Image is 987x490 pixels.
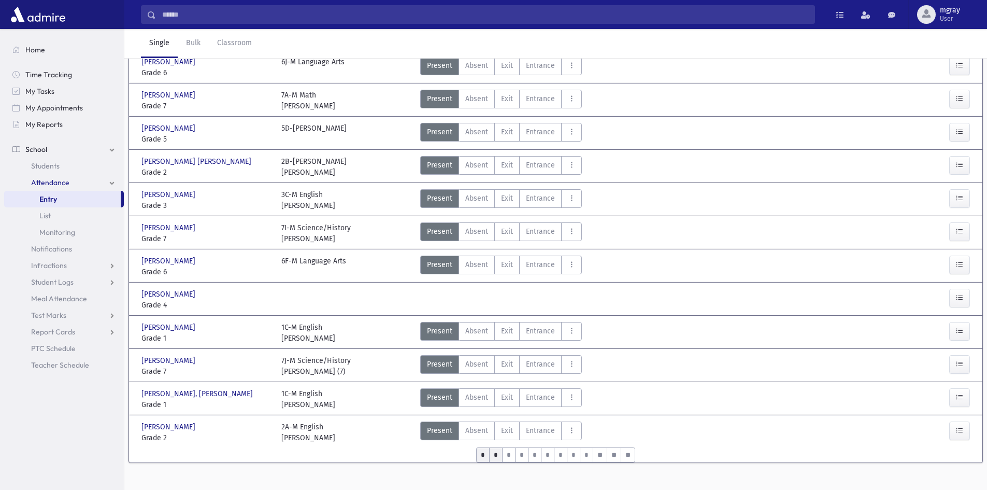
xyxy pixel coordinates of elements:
a: Test Marks [4,307,124,324]
span: [PERSON_NAME] [PERSON_NAME] [141,156,253,167]
input: Search [156,5,814,24]
span: Student Logs [31,277,74,287]
a: Attendance [4,174,124,191]
span: [PERSON_NAME] [141,222,197,233]
span: Grade 1 [141,399,271,410]
span: Absent [465,127,488,137]
span: Exit [501,259,513,270]
span: Grade 4 [141,300,271,311]
span: Absent [465,193,488,204]
span: Exit [501,160,513,171]
a: Classroom [209,29,260,58]
span: Report Cards [31,327,75,337]
span: Entrance [526,93,555,104]
div: 6J-M Language Arts [281,57,345,78]
span: [PERSON_NAME] [141,422,197,432]
div: AttTypes [420,422,582,443]
a: Infractions [4,257,124,274]
a: Student Logs [4,274,124,290]
span: Entrance [526,160,555,171]
span: Grade 2 [141,432,271,443]
span: School [25,145,47,154]
span: Entrance [526,359,555,370]
span: [PERSON_NAME], [PERSON_NAME] [141,388,255,399]
span: Absent [465,60,488,71]
span: [PERSON_NAME] [141,189,197,200]
span: Exit [501,226,513,237]
span: Present [427,326,452,337]
a: Report Cards [4,324,124,340]
span: Grade 3 [141,200,271,211]
span: Home [25,45,45,54]
span: Absent [465,160,488,171]
span: Grade 5 [141,134,271,145]
a: Entry [4,191,121,207]
span: User [940,15,960,23]
img: AdmirePro [8,4,68,25]
span: Time Tracking [25,70,72,79]
span: Entrance [526,259,555,270]
span: Present [427,359,452,370]
div: 7I-M Science/History [PERSON_NAME] [281,222,351,244]
a: Time Tracking [4,66,124,83]
div: 7J-M Science/History [PERSON_NAME] (7) [281,355,351,377]
span: PTC Schedule [31,344,76,353]
span: Present [427,60,452,71]
span: My Appointments [25,103,83,113]
a: My Tasks [4,83,124,100]
span: Teacher Schedule [31,360,89,370]
div: AttTypes [420,156,582,178]
div: AttTypes [420,189,582,211]
span: Absent [465,326,488,337]
span: Infractions [31,261,67,270]
span: Grade 7 [141,366,271,377]
span: Present [427,93,452,104]
span: Exit [501,359,513,370]
span: Grade 7 [141,233,271,244]
span: Exit [501,425,513,436]
a: Single [141,29,178,58]
span: Exit [501,60,513,71]
span: Present [427,160,452,171]
span: Absent [465,425,488,436]
a: Bulk [178,29,209,58]
div: AttTypes [420,388,582,410]
span: Exit [501,93,513,104]
div: AttTypes [420,222,582,244]
span: [PERSON_NAME] [141,289,197,300]
span: Present [427,425,452,436]
span: Entrance [526,193,555,204]
div: AttTypes [420,256,582,277]
div: AttTypes [420,123,582,145]
span: Entrance [526,60,555,71]
span: Attendance [31,178,69,187]
a: School [4,141,124,158]
span: Entrance [526,425,555,436]
span: Entrance [526,127,555,137]
span: Present [427,127,452,137]
span: Exit [501,392,513,403]
div: 2A-M English [PERSON_NAME] [281,422,335,443]
span: [PERSON_NAME] [141,256,197,267]
span: List [39,211,51,220]
span: mgray [940,6,960,15]
span: Notifications [31,244,72,254]
div: AttTypes [420,90,582,111]
span: Exit [501,193,513,204]
span: Entrance [526,326,555,337]
span: Absent [465,93,488,104]
div: AttTypes [420,355,582,377]
span: My Reports [25,120,63,129]
div: 6F-M Language Arts [281,256,346,277]
span: Present [427,259,452,270]
span: Grade 6 [141,267,271,277]
a: Meal Attendance [4,290,124,307]
span: Monitoring [39,228,75,237]
div: 7A-M Math [PERSON_NAME] [281,90,335,111]
div: 5D-[PERSON_NAME] [281,123,347,145]
a: Monitoring [4,224,124,241]
span: Exit [501,326,513,337]
span: My Tasks [25,87,54,96]
span: [PERSON_NAME] [141,355,197,366]
span: Present [427,392,452,403]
